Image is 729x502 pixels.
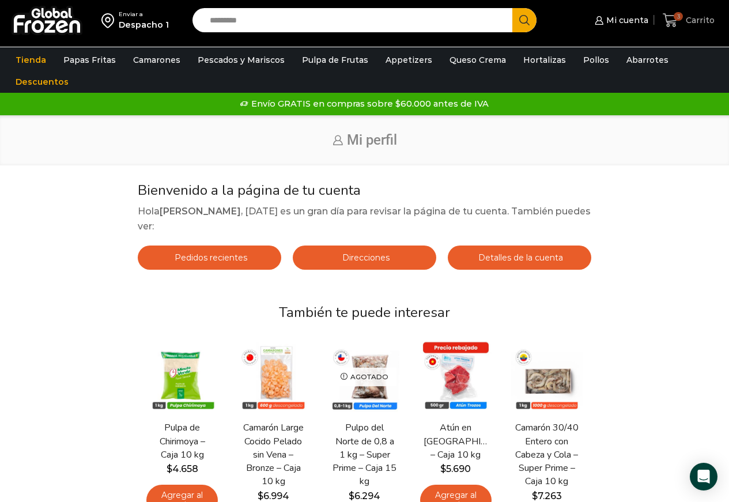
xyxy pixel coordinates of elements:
[444,49,512,71] a: Queso Crema
[10,49,52,71] a: Tienda
[119,19,169,31] div: Despacho 1
[150,421,214,462] a: Pulpa de Chirimoya – Caja 10 kg
[138,181,361,199] span: Bienvenido a la página de tu cuenta
[603,14,648,26] span: Mi cuenta
[101,10,119,30] img: address-field-icon.svg
[621,49,674,71] a: Abarrotes
[448,246,591,270] a: Detalles de la cuenta
[258,490,289,501] bdi: 6.994
[592,9,648,32] a: Mi cuenta
[279,303,450,322] span: También te puede interesar
[127,49,186,71] a: Camarones
[333,421,397,488] a: Pulpo del Norte de 0,8 a 1 kg – Super Prime – Caja 15 kg
[58,49,122,71] a: Papas Fritas
[440,463,471,474] bdi: 5.690
[577,49,615,71] a: Pollos
[241,421,306,488] a: Camarón Large Cocido Pelado sin Vena – Bronze – Caja 10 kg
[660,7,717,34] a: 3 Carrito
[380,49,438,71] a: Appetizers
[512,8,537,32] button: Search button
[172,252,247,263] span: Pedidos recientes
[349,490,354,501] span: $
[339,252,390,263] span: Direcciones
[138,246,281,270] a: Pedidos recientes
[192,49,290,71] a: Pescados y Mariscos
[674,12,683,21] span: 3
[683,14,715,26] span: Carrito
[424,421,488,462] a: Atún en [GEOGRAPHIC_DATA] – Caja 10 kg
[349,490,380,501] bdi: 6.294
[347,132,397,148] span: Mi perfil
[10,71,74,93] a: Descuentos
[518,49,572,71] a: Hortalizas
[293,246,436,270] a: Direcciones
[532,490,562,501] bdi: 7.263
[167,463,172,474] span: $
[138,204,591,233] p: Hola , [DATE] es un gran día para revisar la página de tu cuenta. También puedes ver:
[296,49,374,71] a: Pulpa de Frutas
[258,490,263,501] span: $
[333,367,396,386] p: Agotado
[532,490,538,501] span: $
[160,206,241,217] strong: [PERSON_NAME]
[475,252,563,263] span: Detalles de la cuenta
[440,463,446,474] span: $
[515,421,579,488] a: Camarón 30/40 Entero con Cabeza y Cola – Super Prime – Caja 10 kg
[167,463,198,474] bdi: 4.658
[690,463,717,490] div: Open Intercom Messenger
[119,10,169,18] div: Enviar a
